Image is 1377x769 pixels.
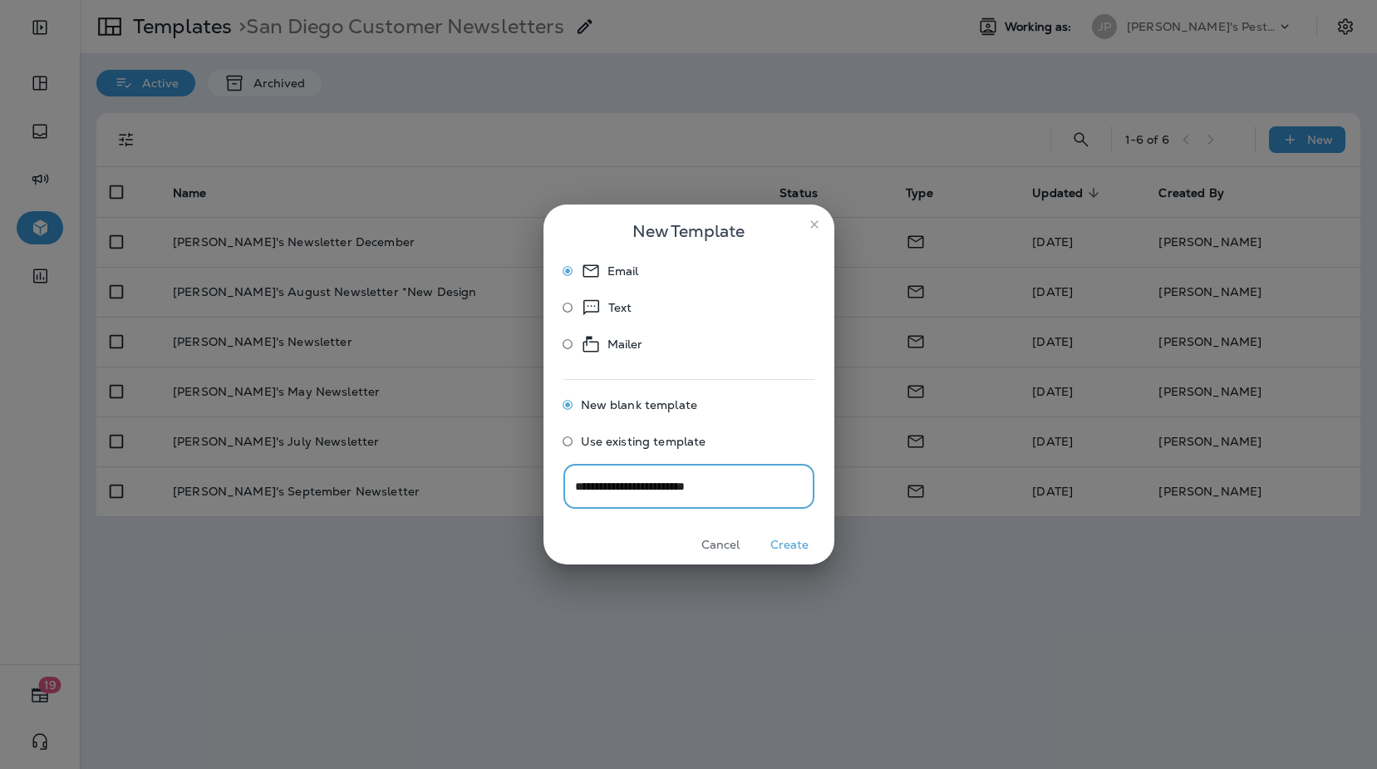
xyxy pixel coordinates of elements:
p: Email [607,261,639,281]
button: Create [759,532,821,558]
span: New Template [632,218,745,244]
p: Text [608,298,632,318]
span: Use existing template [581,435,706,448]
span: New blank template [581,398,698,412]
button: Cancel [690,532,752,558]
button: close [801,211,828,238]
p: Mailer [607,334,643,354]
